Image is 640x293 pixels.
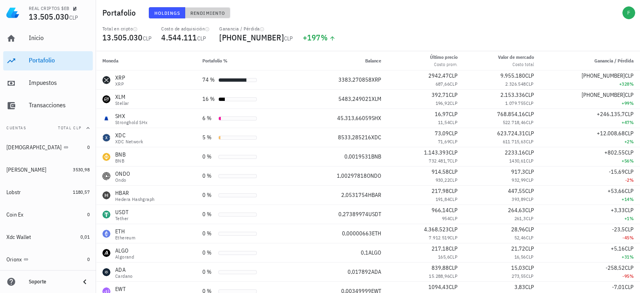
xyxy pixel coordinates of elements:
span: CLP [526,100,534,106]
a: Xdc Wallet 0,01 [3,227,93,247]
span: 522.718,46 [503,119,526,125]
div: +47 [547,118,634,126]
div: XRP-icon [102,76,110,84]
div: BNB [115,151,126,159]
div: HBAR [115,189,154,197]
div: 74 % [202,76,215,84]
span: 2.326.548 [505,81,526,87]
div: SHX [115,112,148,120]
span: 9.955.180 [500,72,525,79]
span: Portafolio % [202,58,228,64]
span: XDC [371,134,381,141]
img: LedgiFi [6,6,19,19]
span: Rendimiento [190,10,225,16]
span: ALGO [368,249,381,256]
div: XRP [115,82,125,86]
span: 16,97 [435,110,449,118]
a: Transacciones [3,96,93,115]
span: 732.481,7 [429,158,450,164]
span: % [630,196,634,202]
span: 932,99 [512,177,526,183]
span: -258,52 [606,264,625,271]
th: Ganancia / Pérdida: Sin ordenar. Pulse para ordenar de forma ascendente. [540,51,640,70]
span: +53,66 [608,187,625,195]
span: 264,63 [508,207,525,214]
div: SHX-icon [102,114,110,122]
span: CLP [525,91,534,98]
div: +1 [547,215,634,223]
div: REAL CRIPTOS $EB [29,5,69,12]
span: 2233,16 [505,149,525,156]
span: 5483,249021 [338,95,372,102]
span: 393,89 [512,196,526,202]
a: Coin Ex 0 [3,205,93,224]
div: Inicio [29,34,90,42]
span: 3530,98 [73,167,90,173]
span: ONDO [367,172,381,179]
span: CLP [69,14,78,21]
span: [PHONE_NUMBER] [582,91,625,98]
span: CLP [625,130,634,137]
span: 0 [87,256,90,262]
span: CLP [525,130,534,137]
span: % [321,32,328,43]
th: Moneda [96,51,196,70]
div: ALGO [115,247,134,255]
div: ADA [115,266,133,274]
div: Tether [115,216,128,221]
span: CLP [625,283,634,291]
div: Coin Ex [6,211,24,218]
span: 611.715,63 [503,138,526,144]
span: 4.544.111 [161,32,197,43]
span: CLP [450,235,458,241]
span: 687,66 [436,81,450,87]
div: Xdc Wallet [6,234,31,241]
span: 165,6 [438,254,450,260]
span: 623.724,31 [497,130,525,137]
a: Portafolio [3,51,93,70]
span: CLP [450,138,458,144]
span: CLP [625,91,634,98]
div: [DEMOGRAPHIC_DATA] [6,144,62,151]
div: [PERSON_NAME] [6,167,46,173]
span: 13.505.030 [102,32,143,43]
span: 28,96 [511,226,525,233]
div: BNB-icon [102,153,110,161]
span: CLP [143,35,152,42]
div: Soporte [29,279,74,285]
span: Balance [365,58,381,64]
span: SHX [372,114,381,122]
h1: Portafolio [102,6,139,19]
div: 0 % [202,153,215,161]
span: % [630,177,634,183]
span: CLP [525,264,534,271]
span: CLP [449,110,458,118]
div: Orionx [6,256,22,263]
span: HBAR [368,191,381,199]
th: Balance: Sin ordenar. Pulse para ordenar de forma ascendente. [299,51,388,70]
span: CLP [449,283,458,291]
span: 392,71 [432,91,449,98]
span: CLP [625,72,634,79]
th: Portafolio %: Sin ordenar. Pulse para ordenar de forma ascendente. [196,51,299,70]
span: 4.368.523 [424,226,449,233]
span: CLP [526,119,534,125]
span: CLP [450,81,458,87]
span: CLP [625,187,634,195]
div: ETH-icon [102,230,110,238]
span: CLP [450,215,458,221]
span: 3383,270858 [338,76,372,83]
div: Hedera Hashgraph [115,197,154,202]
span: 73,09 [435,130,449,137]
span: XLM [372,95,381,102]
span: CLP [525,72,534,79]
span: 2.153.336 [500,91,525,98]
span: 11,54 [438,119,450,125]
span: % [630,254,634,260]
span: CLP [625,149,634,156]
span: 914,58 [432,168,449,175]
span: CLP [449,264,458,271]
span: 1180,57 [73,189,90,195]
span: CLP [526,273,534,279]
span: CLP [449,207,458,214]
